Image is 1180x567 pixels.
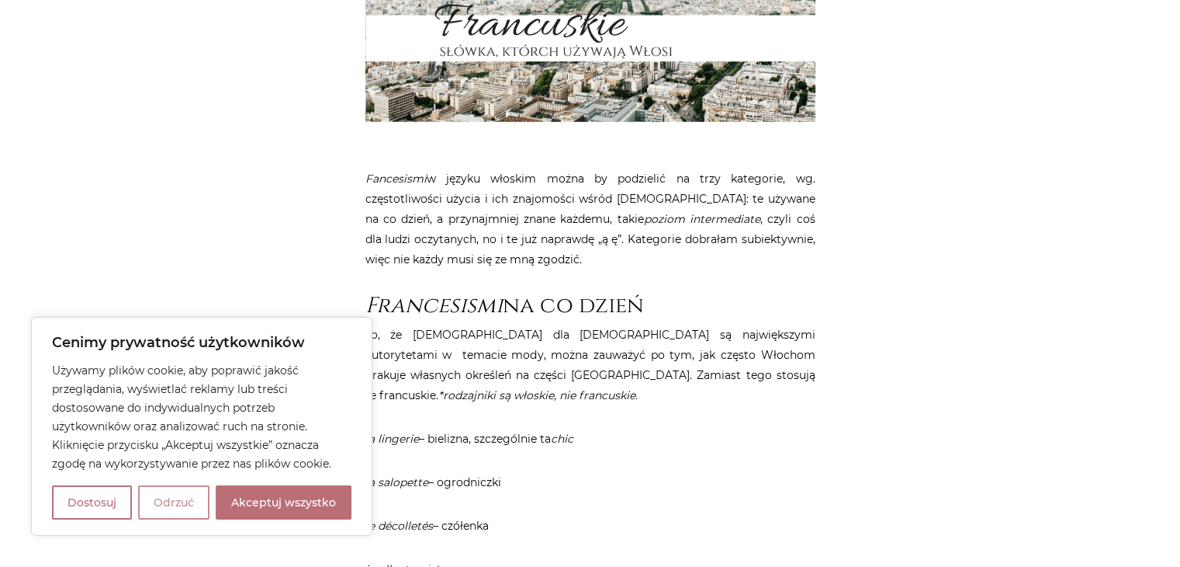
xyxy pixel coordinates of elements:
[365,475,428,489] em: la salopette
[365,429,815,449] p: – bielizna, szczególnie ta
[52,361,351,473] p: Używamy plików cookie, aby poprawić jakość przeglądania, wyświetlać reklamy lub treści dostosowan...
[365,432,419,446] em: la lingerie
[365,516,815,536] p: – czółenka
[138,485,209,520] button: Odrzuć
[52,333,351,352] p: Cenimy prywatność użytkowników
[365,169,815,270] p: w języku włoskim można by podzielić na trzy kategorie, wg. częstotliwości użycia i ich znajomości...
[216,485,351,520] button: Akceptuj wszystko
[438,388,638,402] em: *rodzajniki są włoskie, nie francuskie.
[365,291,503,320] em: Francesismi
[365,293,815,319] h2: na co dzień
[365,472,815,492] p: – ogrodniczki
[52,485,132,520] button: Dostosuj
[365,325,815,405] p: To, że [DEMOGRAPHIC_DATA] dla [DEMOGRAPHIC_DATA] są największymi autorytetami w temacie mody, moż...
[644,212,760,226] em: poziom intermediate
[365,519,433,533] em: le décolletés
[551,432,573,446] em: chic
[365,172,427,186] em: Fancesismi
